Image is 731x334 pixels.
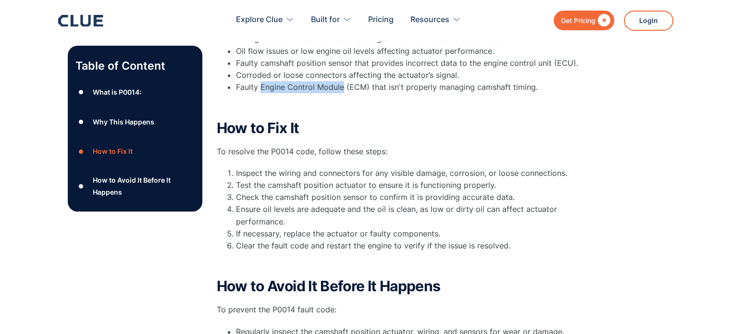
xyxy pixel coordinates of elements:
div: ● [75,85,87,99]
div: ● [75,144,87,159]
div: Explore Clue [236,5,294,35]
div:  [595,14,610,26]
div: Built for [311,5,351,35]
div: Why This Happens [92,116,154,128]
li: Check the camshaft position sensor to confirm it is providing accurate data. [236,191,601,203]
div: Resources [410,5,461,35]
a: Pricing [368,5,394,35]
li: If necessary, replace the actuator or faulty components. [236,228,601,240]
div: ● [75,115,87,129]
li: Corroded or loose connectors affecting the actuator’s signal. [236,69,601,81]
div: Built for [311,5,340,35]
div: Resources [410,5,449,35]
a: Get Pricing [554,11,614,30]
p: Table of Content [75,58,195,74]
p: To resolve the P0014 code, follow these steps: [217,146,601,158]
p: To prevent the P0014 fault code: [217,304,601,316]
li: Oil flow issues or low engine oil levels affecting actuator performance. [236,45,601,57]
a: ●Why This Happens [75,115,195,129]
a: ●How to Fix It [75,144,195,159]
li: Faulty Engine Control Module (ECM) that isn't properly managing camshaft timing. [236,81,601,93]
a: ●How to Avoid It Before It Happens [75,174,195,198]
a: Login [624,11,673,31]
div: What is P0014: [92,86,141,98]
div: How to Fix It [92,146,132,158]
li: Ensure oil levels are adequate and the oil is clean, as low or dirty oil can affect actuator perf... [236,203,601,227]
li: Inspect the wiring and connectors for any visible damage, corrosion, or loose connections. [236,167,601,179]
div: Get Pricing [561,14,595,26]
a: ●What is P0014: [75,85,195,99]
li: Clear the fault code and restart the engine to verify if the issue is resolved. [236,240,601,252]
li: Faulty camshaft position sensor that provides incorrect data to the engine control unit (ECU). [236,57,601,69]
p: ‍ [217,257,601,269]
li: Test the camshaft position actuator to ensure it is functioning properly. [236,179,601,191]
strong: How to Avoid It Before It Happens [217,277,441,295]
div: ● [75,179,87,193]
p: ‍ [217,98,601,110]
strong: How to Fix It [217,119,299,136]
div: How to Avoid It Before It Happens [92,174,194,198]
div: Explore Clue [236,5,283,35]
